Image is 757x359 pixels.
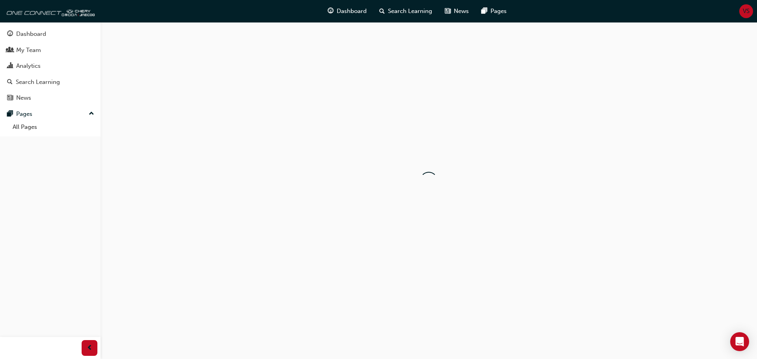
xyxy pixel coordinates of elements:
span: news-icon [7,95,13,102]
span: search-icon [379,6,385,16]
span: prev-icon [87,343,93,353]
div: Pages [16,110,32,119]
div: Analytics [16,61,41,71]
span: pages-icon [481,6,487,16]
div: My Team [16,46,41,55]
span: pages-icon [7,111,13,118]
span: Dashboard [337,7,367,16]
img: oneconnect [4,3,95,19]
a: guage-iconDashboard [321,3,373,19]
a: Dashboard [3,27,97,41]
a: News [3,91,97,105]
span: Search Learning [388,7,432,16]
div: Search Learning [16,78,60,87]
a: Search Learning [3,75,97,89]
a: pages-iconPages [475,3,513,19]
button: DashboardMy TeamAnalyticsSearch LearningNews [3,25,97,107]
div: News [16,93,31,102]
span: Pages [490,7,507,16]
span: up-icon [89,109,94,119]
span: guage-icon [328,6,334,16]
span: news-icon [445,6,451,16]
button: Pages [3,107,97,121]
div: Open Intercom Messenger [730,332,749,351]
a: All Pages [9,121,97,133]
span: people-icon [7,47,13,54]
span: search-icon [7,79,13,86]
span: guage-icon [7,31,13,38]
a: Analytics [3,59,97,73]
span: chart-icon [7,63,13,70]
div: Dashboard [16,30,46,39]
button: VS [739,4,753,18]
a: news-iconNews [438,3,475,19]
span: News [454,7,469,16]
span: VS [743,7,750,16]
a: My Team [3,43,97,58]
a: search-iconSearch Learning [373,3,438,19]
